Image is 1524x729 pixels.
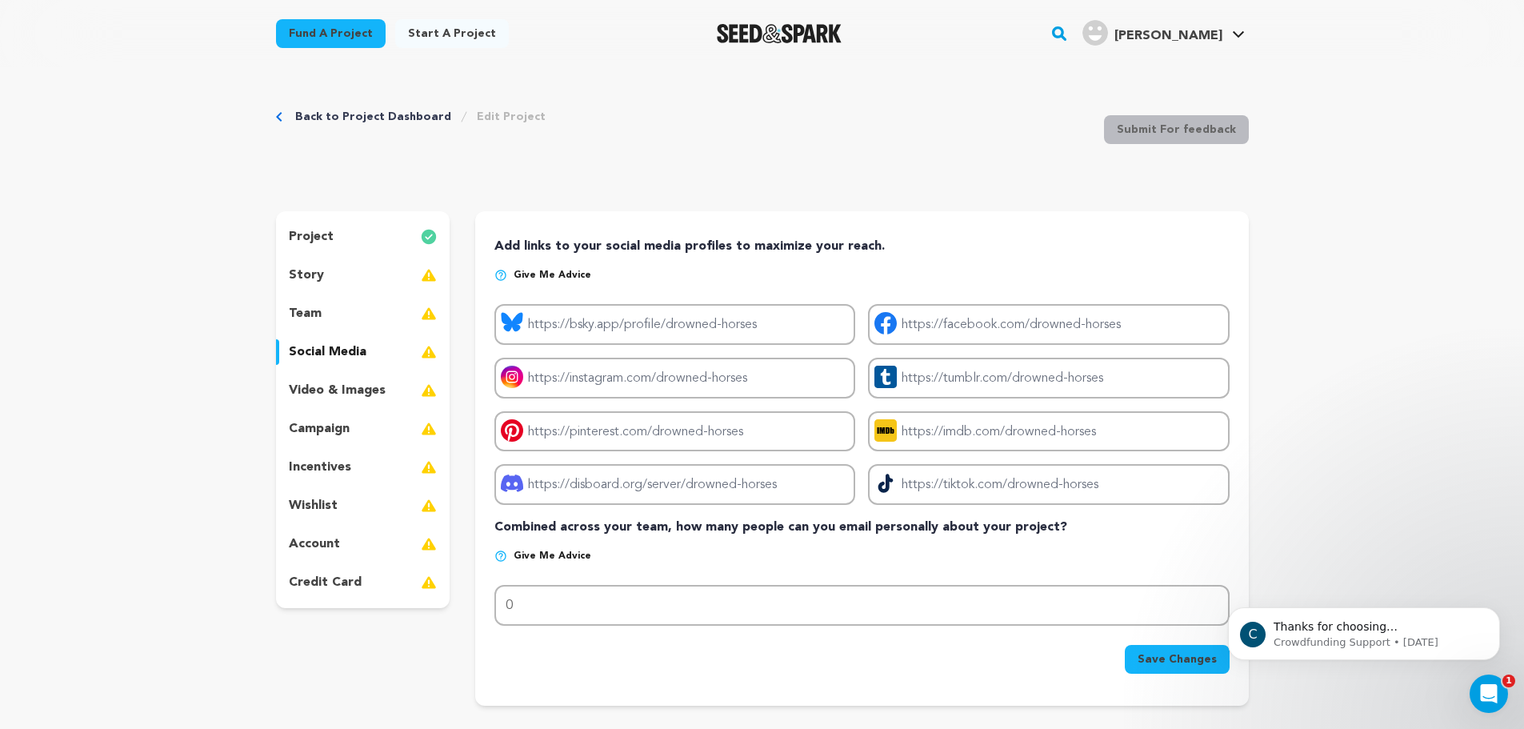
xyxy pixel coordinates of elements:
[421,304,437,323] img: warning-full.svg
[514,550,591,563] span: Give me advice
[289,496,338,515] p: wishlist
[276,109,546,125] div: Breadcrumb
[1114,30,1222,42] span: [PERSON_NAME]
[494,237,1229,256] p: Add links to your social media profiles to maximize your reach.
[514,269,591,282] span: Give me advice
[276,339,450,365] button: social media
[289,304,322,323] p: team
[289,419,350,439] p: campaign
[1204,574,1524,686] iframe: Intercom notifications message
[289,227,334,246] p: project
[1079,17,1248,46] a: Connor R.'s Profile
[276,224,450,250] button: project
[276,416,450,442] button: campaign
[289,458,351,477] p: incentives
[868,358,1229,399] input: https://tumblr.com/drowned-horses
[289,342,366,362] p: social media
[395,19,509,48] a: Start a project
[494,269,507,282] img: help-circle.svg
[1104,115,1249,144] button: Submit For feedback
[477,109,546,125] a: Edit Project
[494,585,1229,626] input: # of email addresses...
[276,570,450,595] button: credit card
[494,550,507,563] img: help-circle.svg
[868,411,1229,452] input: https://imdb.com/drowned-horses
[421,227,437,246] img: check-circle-full.svg
[1502,675,1515,687] span: 1
[276,301,450,326] button: team
[494,411,855,452] input: https://pinterest.com/drowned-horses
[1079,17,1248,50] span: Connor R.'s Profile
[421,458,437,477] img: warning-full.svg
[276,262,450,288] button: story
[421,535,437,554] img: warning-full.svg
[494,358,855,399] input: https://instagram.com/drowned-horses
[868,304,1229,345] input: https://facebook.com/drowned-horses
[421,342,437,362] img: warning-full.svg
[421,573,437,592] img: warning-full.svg
[868,464,1229,505] input: https://tiktok.com/drowned-horses
[717,24,842,43] img: Seed&Spark Logo Dark Mode
[421,496,437,515] img: warning-full.svg
[494,518,1229,537] p: Combined across your team, how many people can you email personally about your project?
[1138,651,1217,667] span: Save Changes
[421,381,437,400] img: warning-full.svg
[276,531,450,557] button: account
[276,455,450,480] button: incentives
[1470,675,1508,713] iframe: Intercom live chat
[421,266,437,285] img: warning-full.svg
[494,304,855,345] input: https://bsky.app/profile/drowned-horses
[421,419,437,439] img: warning-full.svg
[276,19,386,48] a: Fund a project
[295,109,451,125] a: Back to Project Dashboard
[289,381,386,400] p: video & images
[276,493,450,519] button: wishlist
[276,378,450,403] button: video & images
[1125,645,1230,674] button: Save Changes
[1082,20,1222,46] div: Connor R.'s Profile
[289,573,362,592] p: credit card
[494,464,855,505] input: https://disboard.org/server/drowned-horses
[289,535,340,554] p: account
[717,24,842,43] a: Seed&Spark Homepage
[289,266,324,285] p: story
[1082,20,1108,46] img: user.png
